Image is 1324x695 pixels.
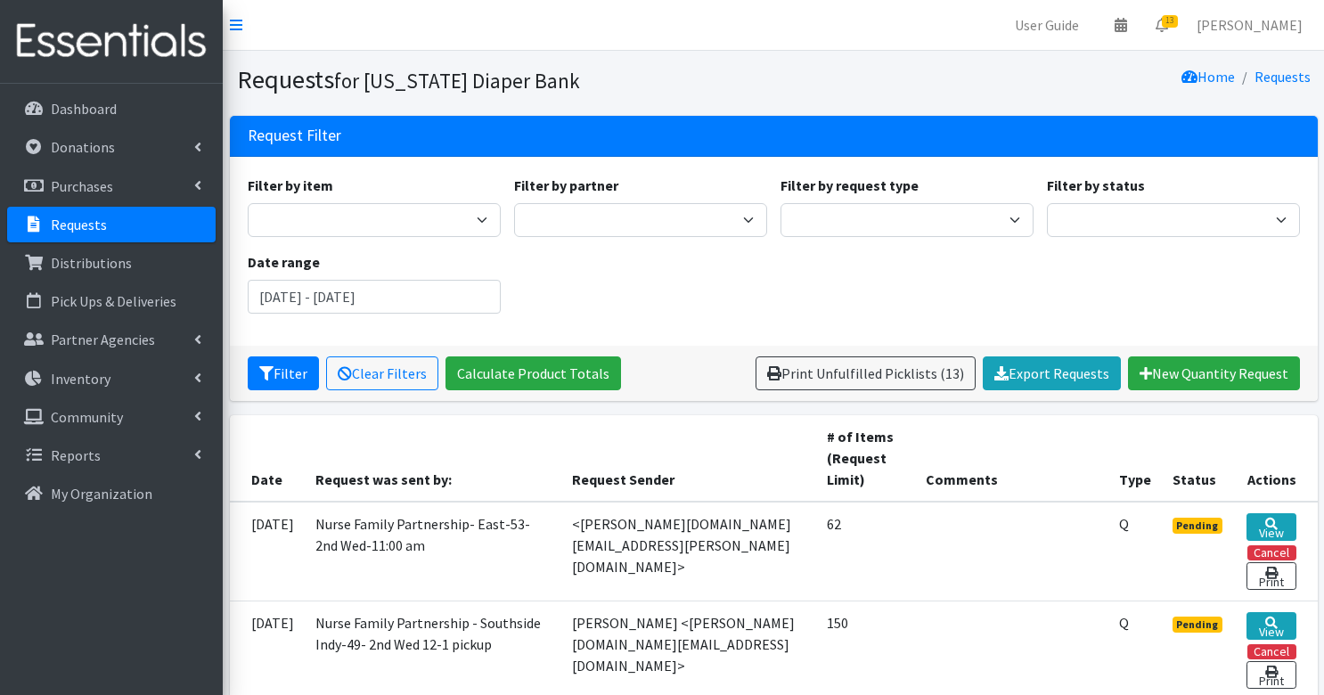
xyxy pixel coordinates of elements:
th: # of Items (Request Limit) [816,415,915,502]
p: Partner Agencies [51,331,155,348]
a: Pick Ups & Deliveries [7,283,216,319]
th: Type [1108,415,1162,502]
small: for [US_STATE] Diaper Bank [334,68,580,94]
input: January 1, 2011 - December 31, 2011 [248,280,501,314]
label: Filter by request type [781,175,919,196]
th: Status [1162,415,1237,502]
a: View [1246,513,1295,541]
a: Distributions [7,245,216,281]
span: Pending [1173,518,1223,534]
a: User Guide [1001,7,1093,43]
a: Requests [7,207,216,242]
td: Nurse Family Partnership- East-53- 2nd Wed-11:00 am [305,502,562,601]
a: Community [7,399,216,435]
a: Purchases [7,168,216,204]
th: Date [230,415,305,502]
a: Inventory [7,361,216,397]
p: Pick Ups & Deliveries [51,292,176,310]
a: View [1246,612,1295,640]
p: Donations [51,138,115,156]
a: Calculate Product Totals [445,356,621,390]
abbr: Quantity [1119,515,1129,533]
h1: Requests [237,64,767,95]
button: Cancel [1247,644,1296,659]
a: Print Unfulfilled Picklists (13) [756,356,976,390]
td: 62 [816,502,915,601]
a: Partner Agencies [7,322,216,357]
th: Request Sender [561,415,815,502]
a: Dashboard [7,91,216,127]
a: Donations [7,129,216,165]
label: Filter by item [248,175,333,196]
a: Reports [7,437,216,473]
p: Dashboard [51,100,117,118]
th: Request was sent by: [305,415,562,502]
img: HumanEssentials [7,12,216,71]
label: Filter by partner [514,175,618,196]
label: Filter by status [1047,175,1145,196]
a: My Organization [7,476,216,511]
h3: Request Filter [248,127,341,145]
button: Filter [248,356,319,390]
a: New Quantity Request [1128,356,1300,390]
a: Export Requests [983,356,1121,390]
td: [DATE] [230,502,305,601]
p: Inventory [51,370,110,388]
p: Distributions [51,254,132,272]
a: Print [1246,661,1295,689]
button: Cancel [1247,545,1296,560]
p: My Organization [51,485,152,503]
label: Date range [248,251,320,273]
p: Requests [51,216,107,233]
th: Actions [1236,415,1317,502]
a: Print [1246,562,1295,590]
p: Purchases [51,177,113,195]
span: 13 [1162,15,1178,28]
a: Clear Filters [326,356,438,390]
span: Pending [1173,617,1223,633]
a: Home [1181,68,1235,86]
a: [PERSON_NAME] [1182,7,1317,43]
a: Requests [1255,68,1311,86]
a: 13 [1141,7,1182,43]
td: <[PERSON_NAME][DOMAIN_NAME][EMAIL_ADDRESS][PERSON_NAME][DOMAIN_NAME]> [561,502,815,601]
p: Community [51,408,123,426]
abbr: Quantity [1119,614,1129,632]
p: Reports [51,446,101,464]
th: Comments [915,415,1108,502]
